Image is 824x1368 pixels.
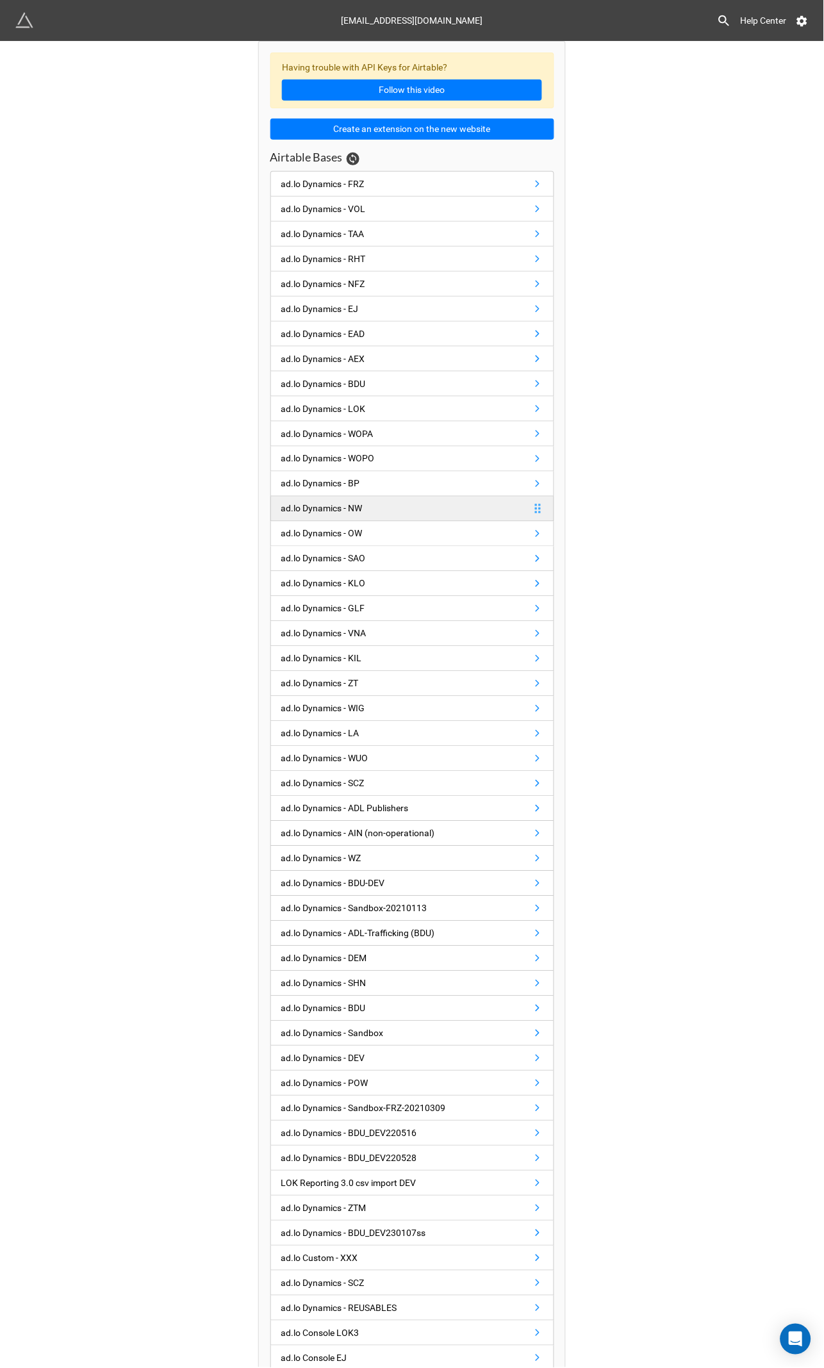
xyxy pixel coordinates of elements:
[347,152,359,165] a: Sync Base Structure
[281,1276,365,1290] div: ad.lo Dynamics - SCZ
[270,347,554,372] a: ad.lo Dynamics - AEX
[270,547,554,572] a: ad.lo Dynamics - SAO
[341,9,483,32] div: [EMAIL_ADDRESS][DOMAIN_NAME]
[270,497,554,522] a: ad.lo Dynamics - NW
[270,447,554,472] a: ad.lo Dynamics - WOPO
[281,1101,446,1116] div: ad.lo Dynamics - Sandbox-FRZ-20210309
[281,1226,426,1240] div: ad.lo Dynamics - BDU_DEV230107ss
[270,197,554,222] a: ad.lo Dynamics - VOL
[270,647,554,672] a: ad.lo Dynamics - KIL
[270,1146,554,1171] a: ad.lo Dynamics - BDU_DEV220528
[270,1096,554,1121] a: ad.lo Dynamics - Sandbox-FRZ-20210309
[270,771,554,796] a: ad.lo Dynamics - SCZ
[270,372,554,397] a: ad.lo Dynamics - BDU
[270,1271,554,1296] a: ad.lo Dynamics - SCZ
[270,871,554,896] a: ad.lo Dynamics - BDU-DEV
[281,1026,384,1041] div: ad.lo Dynamics - Sandbox
[270,696,554,721] a: ad.lo Dynamics - WIG
[281,1251,358,1265] div: ad.lo Custom - XXX
[281,877,385,891] div: ad.lo Dynamics - BDU-DEV
[281,602,365,616] div: ad.lo Dynamics - GLF
[281,577,366,591] div: ad.lo Dynamics - KLO
[281,927,435,941] div: ad.lo Dynamics - ADL-Trafficking (BDU)
[281,552,366,566] div: ad.lo Dynamics - SAO
[281,527,363,541] div: ad.lo Dynamics - OW
[270,1171,554,1196] a: LOK Reporting 3.0 csv import DEV
[270,272,554,297] a: ad.lo Dynamics - NFZ
[281,252,366,266] div: ad.lo Dynamics - RHT
[281,1051,365,1066] div: ad.lo Dynamics - DEV
[270,119,554,140] button: Create an extension on the new website
[281,627,367,641] div: ad.lo Dynamics - VNA
[270,322,554,347] a: ad.lo Dynamics - EAD
[270,222,554,247] a: ad.lo Dynamics - TAA
[270,946,554,971] a: ad.lo Dynamics - DEM
[270,1071,554,1096] a: ad.lo Dynamics - POW
[281,177,365,191] div: ad.lo Dynamics - FRZ
[281,1301,397,1315] div: ad.lo Dynamics - REUSABLES
[732,9,796,32] a: Help Center
[780,1324,811,1355] div: Open Intercom Messenger
[281,902,427,916] div: ad.lo Dynamics - Sandbox-20210113
[281,1001,366,1016] div: ad.lo Dynamics - BDU
[281,677,359,691] div: ad.lo Dynamics - ZT
[270,721,554,746] a: ad.lo Dynamics - LA
[270,796,554,821] a: ad.lo Dynamics - ADL Publishers
[281,302,359,316] div: ad.lo Dynamics - EJ
[281,852,361,866] div: ad.lo Dynamics - WZ
[281,1126,417,1141] div: ad.lo Dynamics - BDU_DEV220516
[270,297,554,322] a: ad.lo Dynamics - EJ
[281,1201,367,1216] div: ad.lo Dynamics - ZTM
[281,1326,359,1340] div: ad.lo Console LOK3
[281,827,435,841] div: ad.lo Dynamics - AIN (non-operational)
[281,277,365,291] div: ad.lo Dynamics - NFZ
[270,1246,554,1271] a: ad.lo Custom - XXX
[281,777,365,791] div: ad.lo Dynamics - SCZ
[270,422,554,447] a: ad.lo Dynamics - WOPA
[281,702,365,716] div: ad.lo Dynamics - WIG
[270,921,554,946] a: ad.lo Dynamics - ADL-Trafficking (BDU)
[281,952,367,966] div: ad.lo Dynamics - DEM
[270,1321,554,1346] a: ad.lo Console LOK3
[270,472,554,497] a: ad.lo Dynamics - BP
[281,1176,416,1191] div: LOK Reporting 3.0 csv import DEV
[281,1151,417,1166] div: ad.lo Dynamics - BDU_DEV220528
[281,377,366,391] div: ad.lo Dynamics - BDU
[281,227,365,241] div: ad.lo Dynamics - TAA
[270,522,554,547] a: ad.lo Dynamics - OW
[281,1351,347,1365] div: ad.lo Console EJ
[270,150,343,165] h3: Airtable Bases
[270,672,554,696] a: ad.lo Dynamics - ZT
[270,896,554,921] a: ad.lo Dynamics - Sandbox-20210113
[270,846,554,871] a: ad.lo Dynamics - WZ
[281,977,367,991] div: ad.lo Dynamics - SHN
[270,996,554,1021] a: ad.lo Dynamics - BDU
[281,502,363,516] div: ad.lo Dynamics - NW
[281,1076,368,1091] div: ad.lo Dynamics - POW
[270,971,554,996] a: ad.lo Dynamics - SHN
[270,572,554,597] a: ad.lo Dynamics - KLO
[15,12,33,29] img: miniextensions-icon.73ae0678.png
[270,53,554,108] div: Having trouble with API Keys for Airtable?
[281,202,366,216] div: ad.lo Dynamics - VOL
[282,79,542,101] a: Follow this video
[281,427,374,441] div: ad.lo Dynamics - WOPA
[270,171,554,197] a: ad.lo Dynamics - FRZ
[270,1121,554,1146] a: ad.lo Dynamics - BDU_DEV220516
[281,752,368,766] div: ad.lo Dynamics - WUO
[270,1021,554,1046] a: ad.lo Dynamics - Sandbox
[270,247,554,272] a: ad.lo Dynamics - RHT
[281,402,366,416] div: ad.lo Dynamics - LOK
[281,452,375,466] div: ad.lo Dynamics - WOPO
[281,477,360,491] div: ad.lo Dynamics - BP
[270,821,554,846] a: ad.lo Dynamics - AIN (non-operational)
[270,1046,554,1071] a: ad.lo Dynamics - DEV
[270,746,554,771] a: ad.lo Dynamics - WUO
[281,352,365,366] div: ad.lo Dynamics - AEX
[281,327,365,341] div: ad.lo Dynamics - EAD
[281,652,362,666] div: ad.lo Dynamics - KIL
[270,397,554,422] a: ad.lo Dynamics - LOK
[281,727,359,741] div: ad.lo Dynamics - LA
[270,1196,554,1221] a: ad.lo Dynamics - ZTM
[281,802,409,816] div: ad.lo Dynamics - ADL Publishers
